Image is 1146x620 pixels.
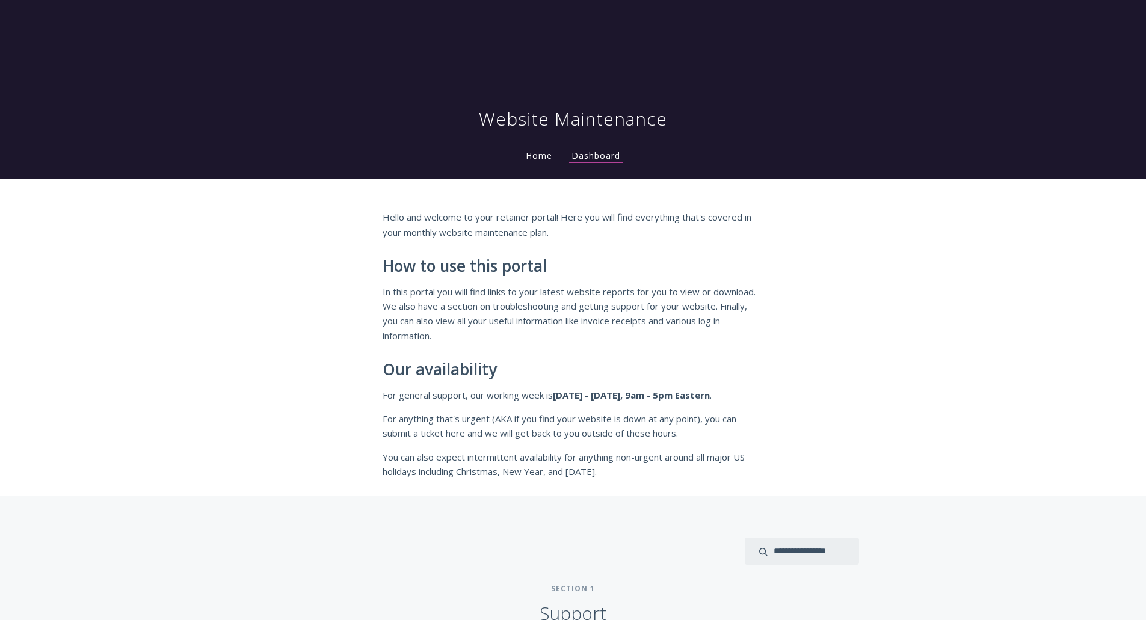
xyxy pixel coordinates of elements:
p: In this portal you will find links to your latest website reports for you to view or download. We... [383,284,764,343]
p: For general support, our working week is . [383,388,764,402]
h1: Website Maintenance [479,107,667,131]
p: Hello and welcome to your retainer portal! Here you will find everything that's covered in your m... [383,210,764,239]
h2: How to use this portal [383,257,764,275]
h2: Our availability [383,361,764,379]
input: search input [745,538,859,565]
p: For anything that's urgent (AKA if you find your website is down at any point), you can submit a ... [383,411,764,441]
a: Home [523,150,555,161]
strong: [DATE] - [DATE], 9am - 5pm Eastern [553,389,710,401]
p: You can also expect intermittent availability for anything non-urgent around all major US holiday... [383,450,764,479]
a: Dashboard [569,150,623,163]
